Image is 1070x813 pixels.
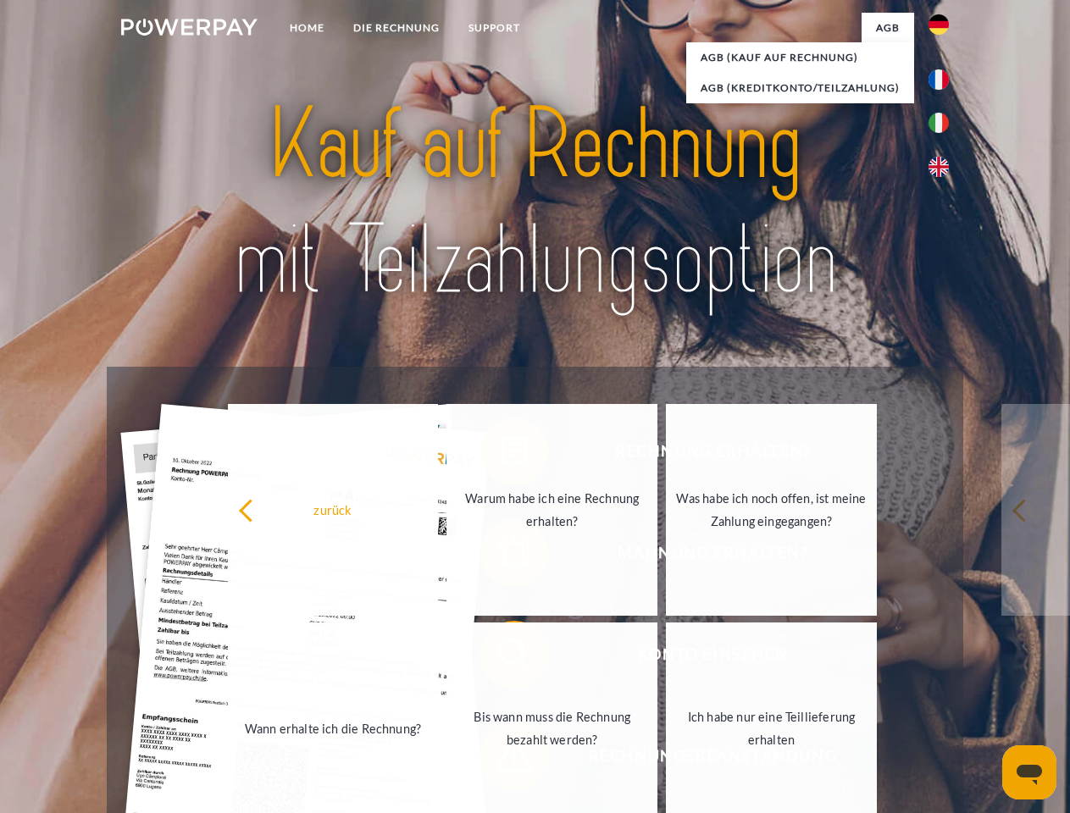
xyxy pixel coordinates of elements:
[686,73,914,103] a: AGB (Kreditkonto/Teilzahlung)
[1002,745,1056,799] iframe: Schaltfläche zum Öffnen des Messaging-Fensters
[929,113,949,133] img: it
[454,13,535,43] a: SUPPORT
[676,705,867,751] div: Ich habe nur eine Teillieferung erhalten
[238,716,429,739] div: Wann erhalte ich die Rechnung?
[929,14,949,35] img: de
[862,13,914,43] a: agb
[275,13,339,43] a: Home
[121,19,258,36] img: logo-powerpay-white.svg
[339,13,454,43] a: DIE RECHNUNG
[162,81,908,324] img: title-powerpay_de.svg
[666,404,877,616] a: Was habe ich noch offen, ist meine Zahlung eingegangen?
[676,487,867,533] div: Was habe ich noch offen, ist meine Zahlung eingegangen?
[929,69,949,90] img: fr
[457,487,647,533] div: Warum habe ich eine Rechnung erhalten?
[929,157,949,177] img: en
[457,705,647,751] div: Bis wann muss die Rechnung bezahlt werden?
[686,42,914,73] a: AGB (Kauf auf Rechnung)
[238,498,429,521] div: zurück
